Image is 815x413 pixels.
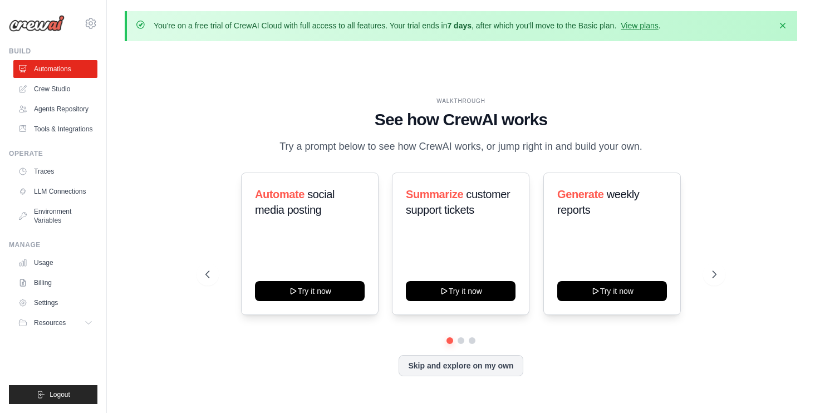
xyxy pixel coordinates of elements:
[255,188,335,216] span: social media posting
[9,385,97,404] button: Logout
[13,80,97,98] a: Crew Studio
[13,120,97,138] a: Tools & Integrations
[9,15,65,32] img: Logo
[13,163,97,180] a: Traces
[13,294,97,312] a: Settings
[447,21,472,30] strong: 7 days
[9,47,97,56] div: Build
[9,240,97,249] div: Manage
[255,188,305,200] span: Automate
[557,281,667,301] button: Try it now
[557,188,604,200] span: Generate
[205,110,716,130] h1: See how CrewAI works
[13,60,97,78] a: Automations
[255,281,365,301] button: Try it now
[13,274,97,292] a: Billing
[50,390,70,399] span: Logout
[13,183,97,200] a: LLM Connections
[406,281,515,301] button: Try it now
[399,355,523,376] button: Skip and explore on my own
[13,203,97,229] a: Environment Variables
[557,188,639,216] span: weekly reports
[34,318,66,327] span: Resources
[406,188,463,200] span: Summarize
[205,97,716,105] div: WALKTHROUGH
[13,314,97,332] button: Resources
[13,254,97,272] a: Usage
[274,139,648,155] p: Try a prompt below to see how CrewAI works, or jump right in and build your own.
[9,149,97,158] div: Operate
[154,20,661,31] p: You're on a free trial of CrewAI Cloud with full access to all features. Your trial ends in , aft...
[621,21,658,30] a: View plans
[13,100,97,118] a: Agents Repository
